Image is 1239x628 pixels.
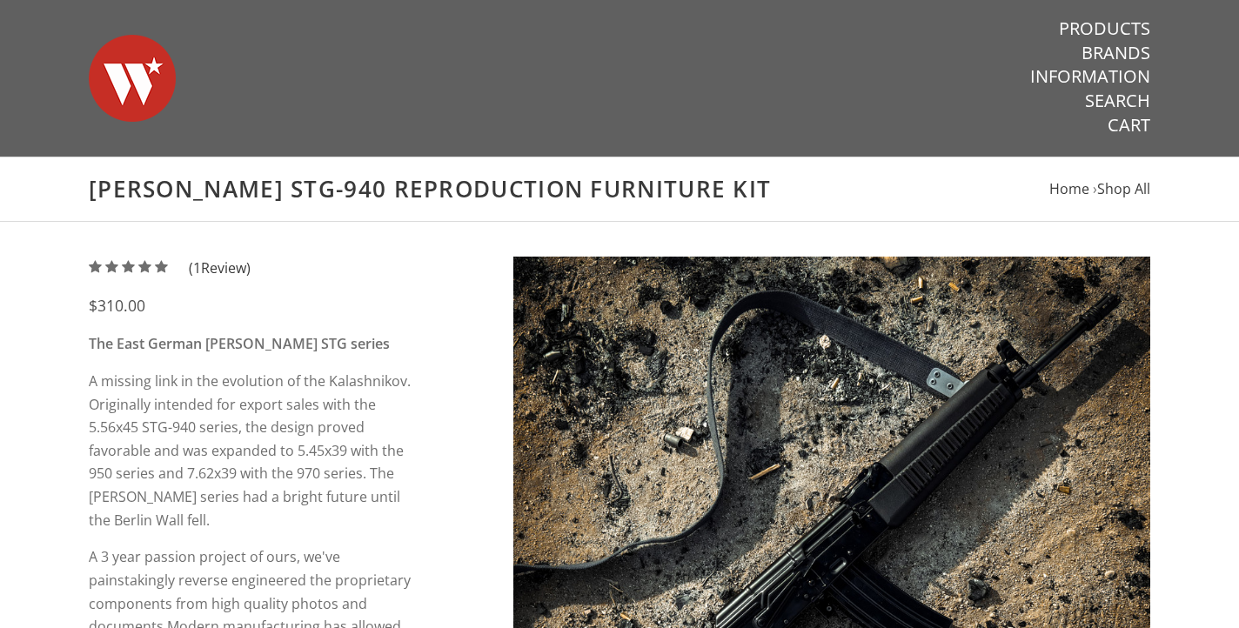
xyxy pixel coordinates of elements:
p: A missing link in the evolution of the Kalashnikov. Originally intended for export sales with the... [89,370,422,531]
li: › [1093,177,1150,201]
span: ( Review) [189,257,251,280]
span: 1 [193,258,201,277]
a: (1Review) [89,258,251,277]
a: Home [1049,179,1089,198]
a: Shop All [1097,179,1150,198]
span: $310.00 [89,295,145,316]
h1: [PERSON_NAME] STG-940 Reproduction Furniture Kit [89,175,1150,204]
a: Search [1085,90,1150,112]
a: Products [1059,17,1150,40]
a: Information [1030,65,1150,88]
strong: The East German [PERSON_NAME] STG series [89,334,390,353]
a: Cart [1108,114,1150,137]
img: Warsaw Wood Co. [89,17,176,139]
a: Brands [1082,42,1150,64]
